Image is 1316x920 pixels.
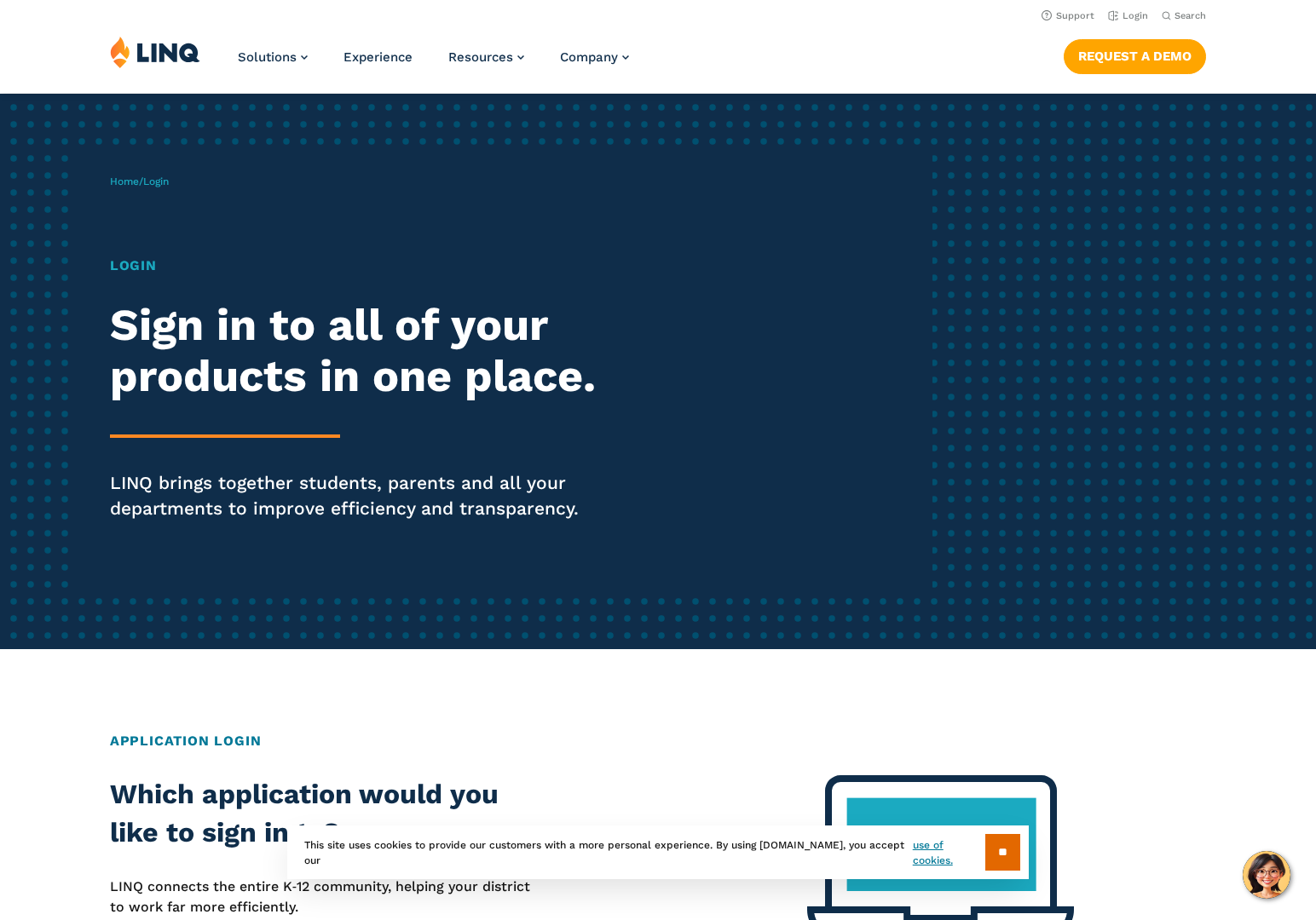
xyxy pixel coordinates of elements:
button: Open Search Bar [1162,9,1206,22]
a: Solutions [238,49,308,65]
a: use of cookies. [913,837,985,868]
a: Company [560,49,629,65]
span: Company [560,49,618,65]
h1: Login [110,256,617,276]
nav: Button Navigation [1064,36,1206,73]
span: / [110,175,169,187]
span: Solutions [238,49,297,65]
h2: Application Login [110,731,1206,751]
nav: Primary Navigation [238,36,629,92]
a: Login [1108,10,1148,21]
span: Resources [448,49,513,65]
a: Resources [448,49,524,65]
a: Request a Demo [1064,39,1206,73]
div: This site uses cookies to provide our customers with a more personal experience. By using [DOMAIN... [287,825,1029,879]
a: Experience [343,49,413,65]
button: Hello, have a question? Let’s chat. [1243,851,1290,899]
p: LINQ brings together students, parents and all your departments to improve efficiency and transpa... [110,470,617,521]
img: LINQ | K‑12 Software [110,36,200,68]
span: Login [143,175,169,187]
a: Home [110,175,139,187]
h2: Which application would you like to sign in to? [110,775,548,853]
a: Support [1042,10,1094,21]
h2: Sign in to all of your products in one place. [110,300,617,402]
span: Search [1175,10,1206,21]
